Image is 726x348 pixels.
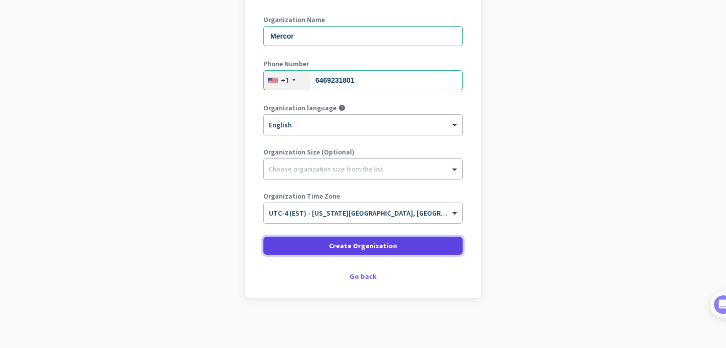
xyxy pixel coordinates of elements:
[263,237,463,255] button: Create Organization
[263,16,463,23] label: Organization Name
[338,104,345,111] i: help
[263,104,336,111] label: Organization language
[263,60,463,67] label: Phone Number
[263,148,463,155] label: Organization Size (Optional)
[329,241,397,251] span: Create Organization
[281,75,289,85] div: +1
[263,26,463,46] input: What is the name of your organization?
[263,273,463,280] div: Go back
[263,70,463,90] input: 201-555-0123
[263,193,463,200] label: Organization Time Zone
